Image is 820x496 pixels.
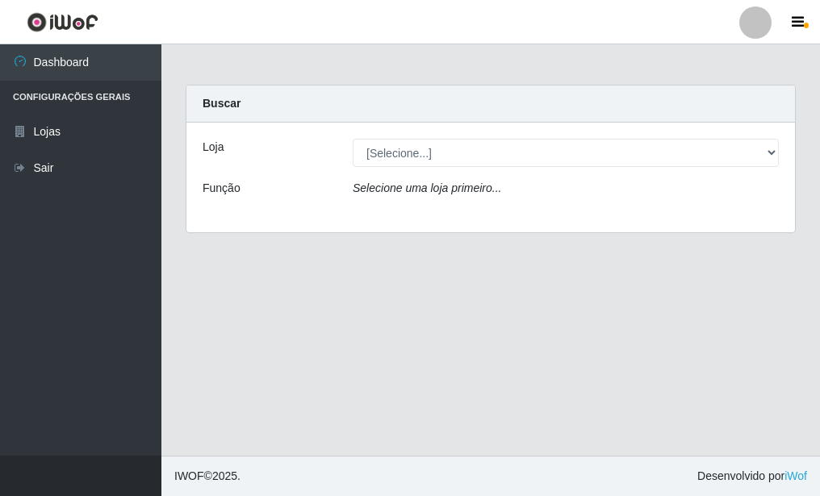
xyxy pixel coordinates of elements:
img: CoreUI Logo [27,12,98,32]
strong: Buscar [203,97,241,110]
label: Loja [203,139,224,156]
span: IWOF [174,469,204,482]
span: Desenvolvido por [697,468,807,485]
i: Selecione uma loja primeiro... [353,181,501,194]
a: iWof [784,469,807,482]
label: Função [203,180,241,197]
span: © 2025 . [174,468,241,485]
